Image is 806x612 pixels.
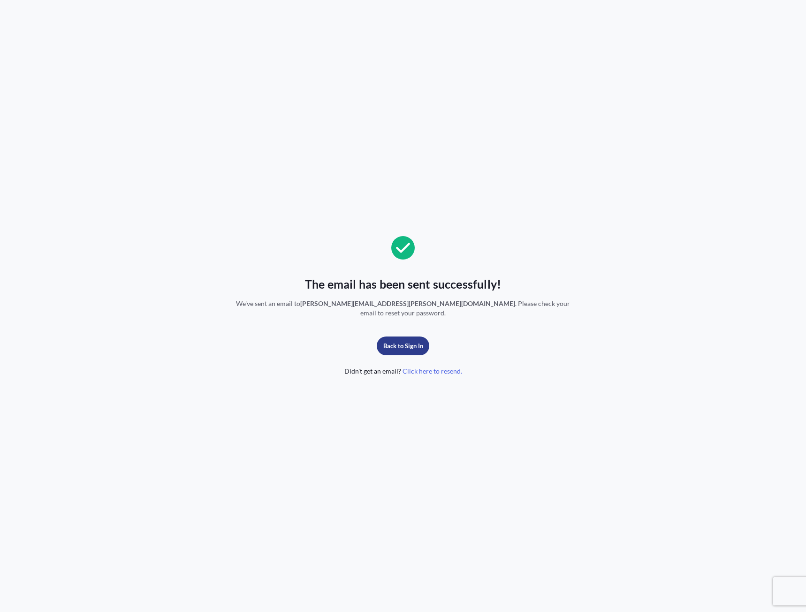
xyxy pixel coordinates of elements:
span: Click here to resend. [403,367,462,376]
span: We've sent an email to . Please check your email to reset your password. [235,299,571,318]
span: The email has been sent successfully! [305,276,501,291]
span: [PERSON_NAME][EMAIL_ADDRESS][PERSON_NAME][DOMAIN_NAME] [300,299,515,307]
button: Back to Sign In [377,337,429,355]
p: Back to Sign In [383,341,423,351]
span: Didn't get an email? [344,367,462,376]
